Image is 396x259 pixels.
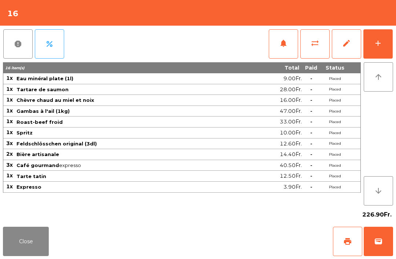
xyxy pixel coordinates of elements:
[310,162,312,169] span: -
[333,227,362,256] button: print
[280,160,302,170] span: 40.50Fr.
[16,151,59,157] span: Bière artisanale
[6,129,13,136] span: 1x
[6,107,13,114] span: 1x
[6,86,13,92] span: 1x
[280,85,302,95] span: 28.00Fr.
[310,108,312,114] span: -
[300,29,330,59] button: sync_alt
[310,86,312,93] span: -
[14,40,22,48] span: report
[283,182,302,192] span: 3.90Fr.
[279,39,288,48] span: notifications
[320,73,349,84] td: Placed
[364,62,393,92] button: arrow_upward
[283,74,302,84] span: 9.00Fr.
[320,84,349,95] td: Placed
[240,62,302,73] th: Total
[16,173,46,179] span: Tarte tatin
[310,140,312,147] span: -
[364,176,393,206] button: arrow_downward
[16,119,63,125] span: Roast-beef froid
[3,227,49,256] button: Close
[280,171,302,181] span: 12.50Fr.
[310,129,312,136] span: -
[343,237,352,246] span: print
[6,140,13,147] span: 3x
[45,40,54,48] span: percent
[310,173,312,179] span: -
[16,108,70,114] span: Gambas à l'ail (1kg)
[280,117,302,127] span: 33.00Fr.
[320,149,349,160] td: Placed
[280,106,302,116] span: 47.00Fr.
[310,151,312,158] span: -
[6,162,13,168] span: 3x
[310,97,312,103] span: -
[311,39,319,48] span: sync_alt
[320,138,349,149] td: Placed
[16,75,73,81] span: Eau minéral plate (1l)
[310,184,312,190] span: -
[280,128,302,138] span: 10.00Fr.
[320,182,349,193] td: Placed
[6,118,13,125] span: 1x
[6,151,13,157] span: 2x
[6,172,13,179] span: 1x
[320,95,349,106] td: Placed
[320,127,349,138] td: Placed
[374,73,383,81] i: arrow_upward
[6,96,13,103] span: 1x
[310,75,312,82] span: -
[16,97,94,103] span: Chèvre chaud au miel et noix
[5,66,25,70] span: 16 item(s)
[280,95,302,105] span: 16.00Fr.
[16,86,69,92] span: Tartare de saumon
[374,39,382,48] div: add
[280,139,302,149] span: 12.60Fr.
[374,186,383,195] i: arrow_downward
[310,118,312,125] span: -
[320,116,349,127] td: Placed
[16,184,41,190] span: Expresso
[363,29,393,59] button: add
[6,183,13,190] span: 1x
[16,130,33,136] span: Spritz
[16,162,239,168] span: expresso
[35,29,64,59] button: percent
[16,141,97,147] span: Feldschlösschen original (3dl)
[320,160,349,171] td: Placed
[332,29,361,59] button: edit
[269,29,298,59] button: notifications
[374,237,383,246] span: wallet
[364,227,393,256] button: wallet
[320,171,349,182] td: Placed
[320,106,349,117] td: Placed
[280,149,302,159] span: 14.40Fr.
[6,75,13,81] span: 1x
[3,29,33,59] button: report
[320,62,349,73] th: Status
[16,162,59,168] span: Café gourmand
[342,39,351,48] span: edit
[302,62,320,73] th: Paid
[362,209,392,220] span: 226.90Fr.
[7,8,18,19] h4: 16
